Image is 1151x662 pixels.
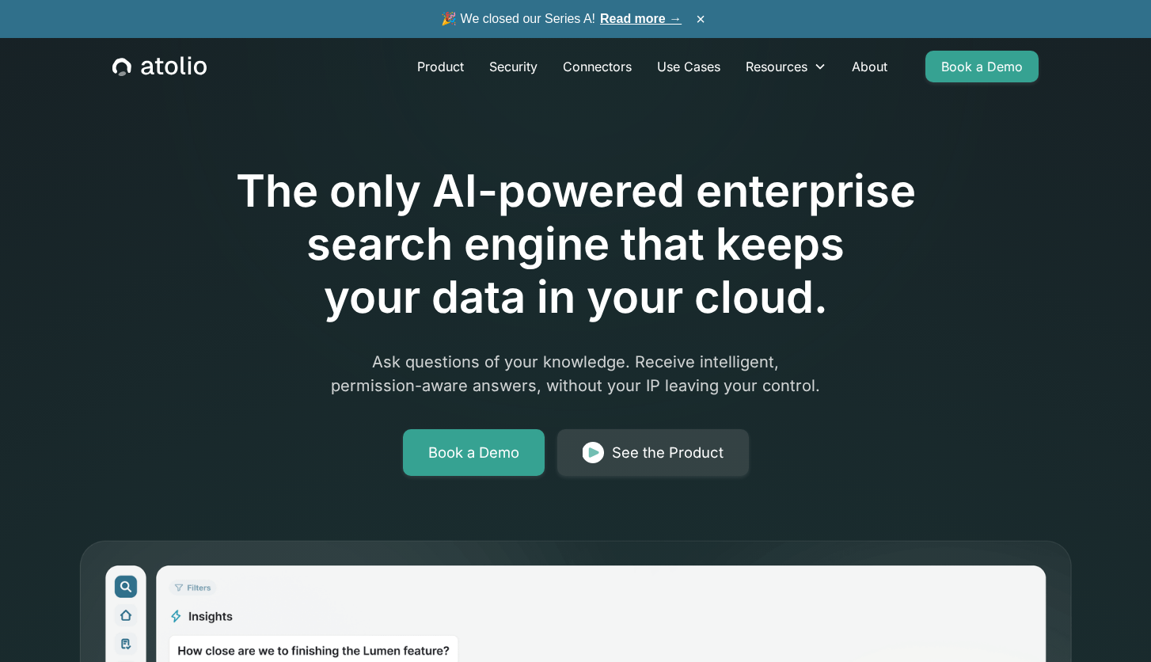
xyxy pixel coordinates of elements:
span: 🎉 We closed our Series A! [441,10,682,29]
a: Use Cases [644,51,733,82]
a: Security [477,51,550,82]
a: Connectors [550,51,644,82]
div: See the Product [612,442,724,464]
div: Resources [746,57,807,76]
a: Product [405,51,477,82]
button: × [691,10,710,28]
a: Read more → [600,12,682,25]
a: home [112,56,207,77]
a: About [839,51,900,82]
a: See the Product [557,429,749,477]
div: Resources [733,51,839,82]
a: Book a Demo [925,51,1039,82]
h1: The only AI-powered enterprise search engine that keeps your data in your cloud. [170,165,981,325]
a: Book a Demo [403,429,545,477]
p: Ask questions of your knowledge. Receive intelligent, permission-aware answers, without your IP l... [272,350,879,398]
